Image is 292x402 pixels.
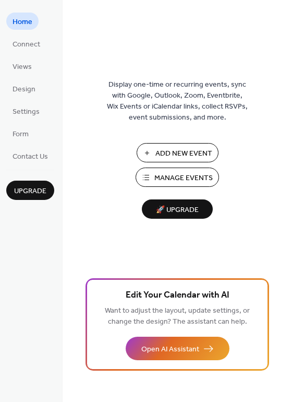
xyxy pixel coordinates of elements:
[105,304,250,329] span: Want to adjust the layout, update settings, or change the design? The assistant can help.
[6,13,39,30] a: Home
[13,39,40,50] span: Connect
[6,57,38,75] a: Views
[13,151,48,162] span: Contact Us
[13,17,32,28] span: Home
[107,79,248,123] span: Display one-time or recurring events, sync with Google, Outlook, Zoom, Eventbrite, Wix Events or ...
[6,147,54,164] a: Contact Us
[142,199,213,219] button: 🚀 Upgrade
[13,129,29,140] span: Form
[14,186,46,197] span: Upgrade
[6,80,42,97] a: Design
[13,84,35,95] span: Design
[141,344,199,355] span: Open AI Assistant
[126,288,229,303] span: Edit Your Calendar with AI
[6,181,54,200] button: Upgrade
[155,148,212,159] span: Add New Event
[154,173,213,184] span: Manage Events
[13,107,40,117] span: Settings
[13,62,32,73] span: Views
[126,337,229,360] button: Open AI Assistant
[137,143,218,162] button: Add New Event
[148,203,206,217] span: 🚀 Upgrade
[6,125,35,142] a: Form
[6,102,46,120] a: Settings
[136,168,219,187] button: Manage Events
[6,35,46,52] a: Connect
